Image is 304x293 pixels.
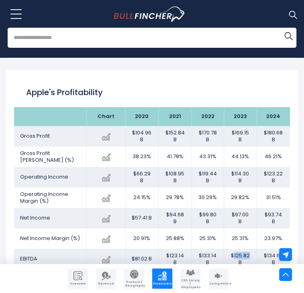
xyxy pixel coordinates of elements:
td: $104.96 B [125,126,159,146]
span: Net Income [20,214,50,222]
a: Company Revenue [96,269,116,289]
td: 29.82% [224,187,257,208]
img: Bullfincher logo [114,6,186,22]
span: Gross Profit [20,132,50,140]
td: $123.14 B [159,249,192,269]
td: $108.95 B [159,167,192,187]
td: $114.30 B [224,167,257,187]
span: Financials [153,282,171,285]
h2: Apple's Profitability [26,86,278,98]
th: 2024 [257,107,290,126]
a: Company Employees [180,269,200,289]
span: EBITDA [20,255,37,262]
td: 25.88% [159,228,192,249]
a: Go to homepage [114,6,200,22]
a: Company Financials [152,269,172,289]
td: 44.13% [224,146,257,167]
td: 38.23% [125,146,159,167]
td: 30.29% [192,187,224,208]
td: $134.66 B [257,249,290,269]
span: Overview [69,282,87,285]
td: $123.22 B [257,167,290,187]
td: $133.14 B [192,249,224,269]
span: CEO Salary / Employees [181,279,200,289]
td: $169.15 B [224,126,257,146]
td: $125.82 B [224,249,257,269]
td: $94.68 B [159,208,192,228]
th: 2020 [125,107,159,126]
td: $119.44 B [192,167,224,187]
td: 23.97% [257,228,290,249]
td: 20.91% [125,228,159,249]
td: 41.78% [159,146,192,167]
th: 2021 [159,107,192,126]
span: Competitors [209,282,228,285]
a: Company Competitors [208,269,229,289]
td: 31.51% [257,187,290,208]
td: 25.31% [192,228,224,249]
td: $170.78 B [192,126,224,146]
span: Operating Income Margin (%) [20,190,68,205]
span: Gross Profit [PERSON_NAME] (%) [20,149,74,164]
td: 24.15% [125,187,159,208]
td: $81.02 B [125,249,159,269]
td: 29.78% [159,187,192,208]
td: $180.68 B [257,126,290,146]
td: $99.80 B [192,208,224,228]
td: $97.00 B [224,208,257,228]
a: Company Overview [68,269,88,289]
td: $93.74 B [257,208,290,228]
td: 43.31% [192,146,224,167]
td: 25.31% [224,228,257,249]
span: Net Income Margin (%) [20,234,80,242]
td: $66.29 B [125,167,159,187]
td: 46.21% [257,146,290,167]
button: Search [280,28,296,44]
th: Chart [87,107,126,126]
span: Product / Geography [125,281,143,287]
td: $57.41 B [125,208,159,228]
td: $152.84 B [159,126,192,146]
th: 2022 [192,107,224,126]
span: Revenue [97,282,115,285]
a: Company Product/Geography [124,269,144,289]
span: Operating Income [20,173,68,181]
th: 2023 [224,107,257,126]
